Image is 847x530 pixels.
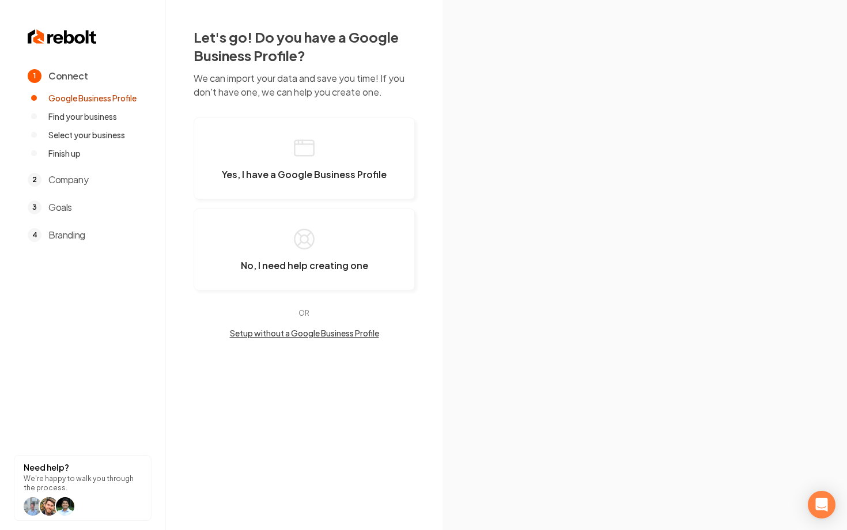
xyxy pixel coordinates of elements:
[40,497,58,516] img: help icon Will
[28,173,41,187] span: 2
[28,228,41,242] span: 4
[194,71,415,99] p: We can import your data and save you time! If you don't have one, we can help you create one.
[48,129,125,141] span: Select your business
[48,111,117,122] span: Find your business
[222,169,387,180] span: Yes, I have a Google Business Profile
[14,455,152,521] button: Need help?We're happy to walk you through the process.help icon Willhelp icon Willhelp icon arwin
[194,209,415,290] button: No, I need help creating one
[28,69,41,83] span: 1
[56,497,74,516] img: help icon arwin
[48,228,85,242] span: Branding
[48,173,88,187] span: Company
[48,147,81,159] span: Finish up
[24,474,142,493] p: We're happy to walk you through the process.
[194,309,415,318] p: OR
[241,260,368,271] span: No, I need help creating one
[48,69,88,83] span: Connect
[28,28,97,46] img: Rebolt Logo
[24,462,69,472] strong: Need help?
[808,491,835,518] div: Open Intercom Messenger
[48,92,137,104] span: Google Business Profile
[194,327,415,339] button: Setup without a Google Business Profile
[28,200,41,214] span: 3
[48,200,72,214] span: Goals
[194,28,415,65] h2: Let's go! Do you have a Google Business Profile?
[24,497,42,516] img: help icon Will
[194,118,415,199] button: Yes, I have a Google Business Profile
